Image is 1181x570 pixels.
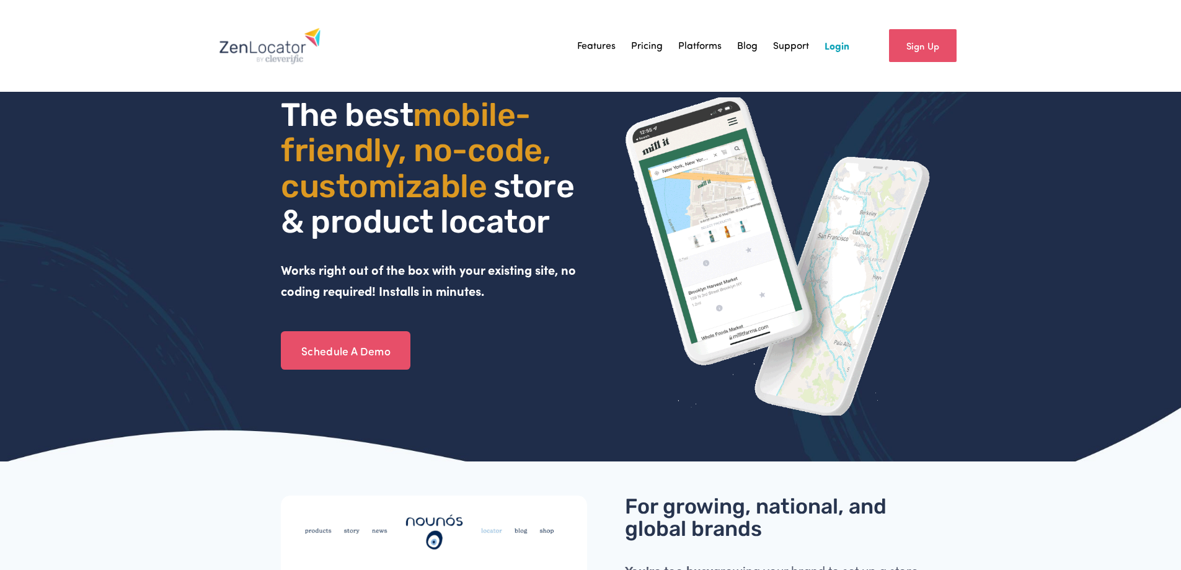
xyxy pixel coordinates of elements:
span: mobile- friendly, no-code, customizable [281,96,557,205]
span: store & product locator [281,167,581,241]
a: Support [773,37,809,55]
a: Sign Up [889,29,957,62]
span: For growing, national, and global brands [625,494,891,541]
a: Features [577,37,616,55]
a: Blog [737,37,758,55]
a: Schedule A Demo [281,331,410,370]
a: Pricing [631,37,663,55]
a: Platforms [678,37,722,55]
img: ZenLocator phone mockup gif [625,97,931,416]
img: Zenlocator [219,27,321,65]
span: The best [281,96,413,134]
a: Login [825,37,849,55]
strong: Works right out of the box with your existing site, no coding required! Installs in minutes. [281,261,579,299]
